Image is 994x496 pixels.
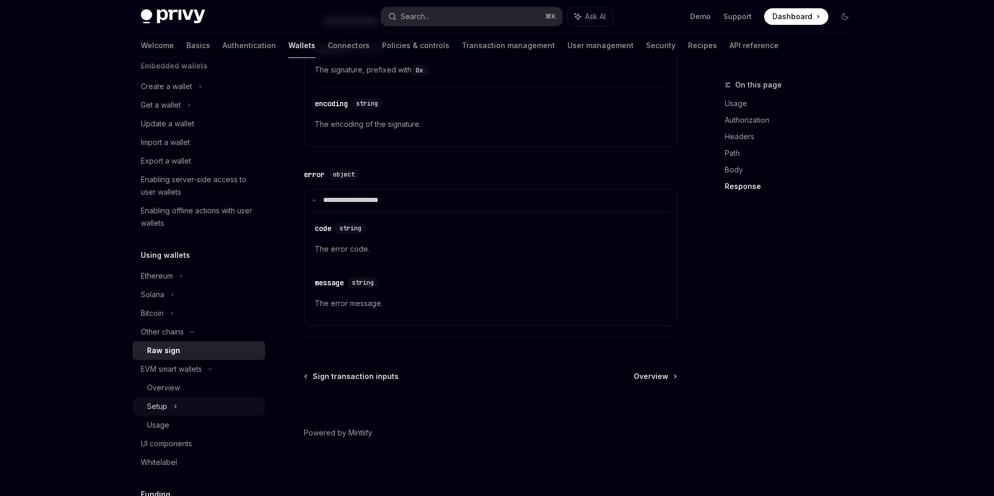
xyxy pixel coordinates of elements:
[147,344,180,357] div: Raw sign
[141,437,192,450] div: UI components
[315,118,666,130] span: The encoding of the signature.
[304,169,325,180] div: error
[735,79,782,91] span: On this page
[634,371,676,382] a: Overview
[764,8,828,25] a: Dashboard
[688,33,717,58] a: Recipes
[305,371,399,382] a: Sign transaction inputs
[634,371,668,382] span: Overview
[141,155,191,167] div: Export a wallet
[462,33,555,58] a: Transaction management
[288,33,315,58] a: Wallets
[133,114,265,133] a: Update a wallet
[147,382,180,394] div: Overview
[412,65,427,76] code: 0x
[141,456,177,469] div: Whitelabel
[133,152,265,170] a: Export a wallet
[141,136,190,149] div: Import a wallet
[141,363,202,375] div: EVM smart wallets
[315,98,348,109] div: encoding
[141,9,205,24] img: dark logo
[585,11,606,22] span: Ask AI
[133,341,265,360] a: Raw sign
[133,201,265,232] a: Enabling offline actions with user wallets
[567,33,634,58] a: User management
[725,128,861,145] a: Headers
[723,11,752,22] a: Support
[340,224,361,232] span: string
[133,378,265,397] a: Overview
[725,95,861,112] a: Usage
[725,162,861,178] a: Body
[141,326,184,338] div: Other chains
[141,307,164,319] div: Bitcoin
[133,453,265,472] a: Whitelabel
[729,33,779,58] a: API reference
[545,12,556,21] span: ⌘ K
[315,223,331,234] div: code
[315,243,666,255] span: The error code.
[401,10,430,23] div: Search...
[725,145,861,162] a: Path
[690,11,711,22] a: Demo
[133,434,265,453] a: UI components
[772,11,812,22] span: Dashboard
[133,170,265,201] a: Enabling server-side access to user wallets
[646,33,676,58] a: Security
[141,118,194,130] div: Update a wallet
[725,178,861,195] a: Response
[141,270,173,282] div: Ethereum
[141,205,259,229] div: Enabling offline actions with user wallets
[141,173,259,198] div: Enabling server-side access to user wallets
[133,416,265,434] a: Usage
[141,80,192,93] div: Create a wallet
[141,288,164,301] div: Solana
[315,297,666,310] span: The error message.
[725,112,861,128] a: Authorization
[356,99,378,108] span: string
[328,33,370,58] a: Connectors
[333,170,355,179] span: object
[352,279,374,287] span: string
[141,33,174,58] a: Welcome
[186,33,210,58] a: Basics
[567,7,613,26] button: Ask AI
[141,249,190,261] h5: Using wallets
[315,64,666,76] span: The signature, prefixed with .
[382,33,449,58] a: Policies & controls
[147,419,169,431] div: Usage
[381,7,562,26] button: Search...⌘K
[304,428,372,438] a: Powered by Mintlify
[133,133,265,152] a: Import a wallet
[147,400,167,413] div: Setup
[315,278,344,288] div: message
[141,99,181,111] div: Get a wallet
[223,33,276,58] a: Authentication
[837,8,853,25] button: Toggle dark mode
[313,371,399,382] span: Sign transaction inputs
